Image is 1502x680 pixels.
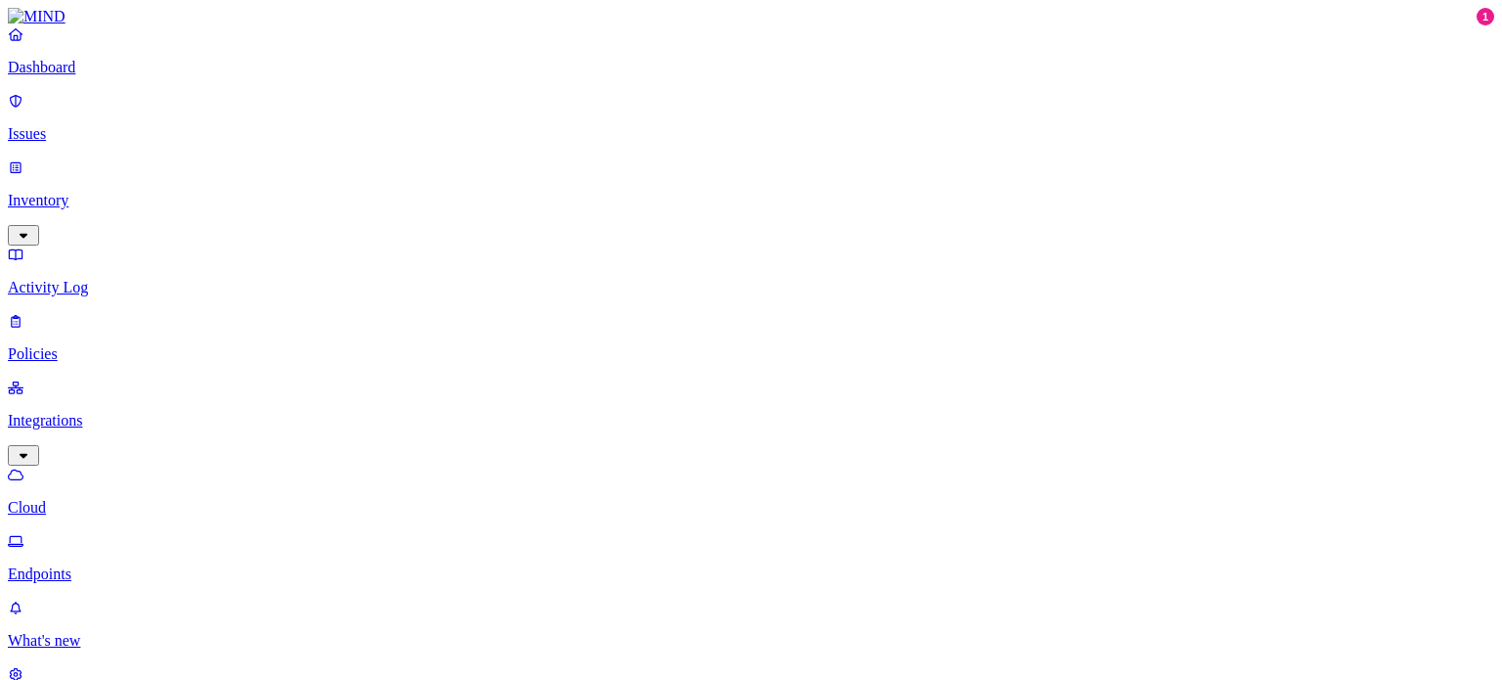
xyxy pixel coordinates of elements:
a: What's new [8,599,1494,650]
a: Issues [8,92,1494,143]
p: Policies [8,345,1494,363]
a: Dashboard [8,25,1494,76]
a: Inventory [8,159,1494,243]
p: Cloud [8,499,1494,517]
a: Integrations [8,379,1494,463]
div: 1 [1477,8,1494,25]
p: What's new [8,632,1494,650]
p: Activity Log [8,279,1494,296]
a: Cloud [8,466,1494,517]
p: Endpoints [8,566,1494,583]
p: Issues [8,125,1494,143]
a: Policies [8,312,1494,363]
a: MIND [8,8,1494,25]
a: Activity Log [8,246,1494,296]
p: Inventory [8,192,1494,209]
img: MIND [8,8,66,25]
p: Integrations [8,412,1494,430]
a: Endpoints [8,532,1494,583]
p: Dashboard [8,59,1494,76]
